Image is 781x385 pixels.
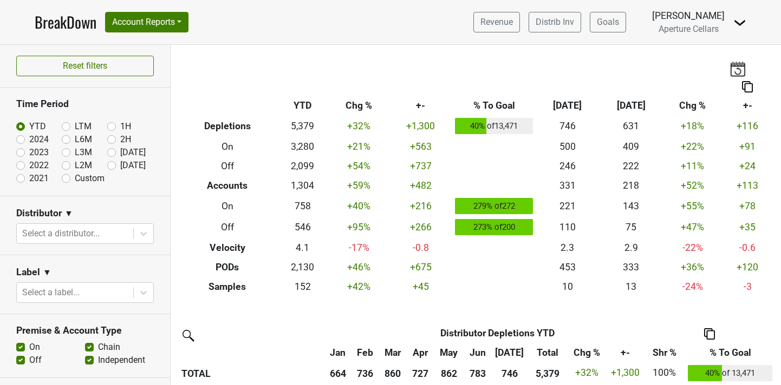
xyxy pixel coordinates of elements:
td: 152 [276,277,329,296]
th: Shr %: activate to sort column ascending [643,343,685,362]
td: +47 % [663,217,723,238]
td: 2,099 [276,156,329,176]
td: 331 [536,176,599,195]
th: TOTAL [179,362,324,384]
td: 758 [276,195,329,217]
td: 2,130 [276,257,329,277]
th: 5,379 [528,362,567,384]
td: 2.9 [600,238,663,257]
label: 2H [120,133,131,146]
td: +21 % [329,137,389,156]
th: [DATE] [536,96,599,116]
img: filter [179,326,196,343]
td: +54 % [329,156,389,176]
th: Mar: activate to sort column ascending [379,343,407,362]
td: +45 [389,277,452,296]
td: 546 [276,217,329,238]
label: 2022 [29,159,49,172]
td: +91 [723,137,773,156]
td: 222 [600,156,663,176]
th: % To Goal: activate to sort column ascending [685,343,775,362]
label: 2021 [29,172,49,185]
th: 736 [352,362,379,384]
label: [DATE] [120,146,146,159]
td: -17 % [329,238,389,257]
button: Account Reports [105,12,188,32]
td: 10 [536,277,599,296]
td: 100% [643,362,685,384]
td: +482 [389,176,452,195]
td: 246 [536,156,599,176]
h3: Time Period [16,98,154,110]
td: 110 [536,217,599,238]
div: [PERSON_NAME] [652,9,725,23]
th: 746 [491,362,528,384]
td: +675 [389,257,452,277]
th: 862 [434,362,464,384]
td: +52 % [663,176,723,195]
td: +1,300 [389,116,452,137]
td: +120 [723,257,773,277]
td: 75 [600,217,663,238]
th: Chg % [329,96,389,116]
label: 1H [120,120,131,133]
th: Total: activate to sort column ascending [528,343,567,362]
td: +42 % [329,277,389,296]
th: Chg % [663,96,723,116]
span: +32% [575,367,598,378]
span: ▼ [64,207,73,220]
h3: Premise & Account Type [16,325,154,336]
td: 13 [600,277,663,296]
td: +95 % [329,217,389,238]
td: 333 [600,257,663,277]
td: 4.1 [276,238,329,257]
td: +22 % [663,137,723,156]
td: -22 % [663,238,723,257]
td: 3,280 [276,137,329,156]
td: 218 [600,176,663,195]
h3: Distributor [16,208,62,219]
th: Off [179,217,276,238]
th: Depletions [179,116,276,137]
label: [DATE] [120,159,146,172]
td: 453 [536,257,599,277]
th: May: activate to sort column ascending [434,343,464,362]
td: +266 [389,217,452,238]
label: YTD [29,120,46,133]
th: On [179,195,276,217]
td: +55 % [663,195,723,217]
img: Copy to clipboard [704,328,715,340]
th: Jan: activate to sort column ascending [324,343,352,362]
td: 221 [536,195,599,217]
label: Custom [75,172,105,185]
th: PODs [179,257,276,277]
label: Off [29,354,42,367]
td: +24 [723,156,773,176]
td: 2.3 [536,238,599,257]
a: BreakDown [35,11,96,34]
span: Aperture Cellars [659,24,719,34]
td: 631 [600,116,663,137]
th: 860 [379,362,407,384]
td: -0.6 [723,238,773,257]
img: last_updated_date [730,61,746,76]
th: 727 [407,362,434,384]
th: Feb: activate to sort column ascending [352,343,379,362]
th: Off [179,156,276,176]
label: L2M [75,159,92,172]
th: On [179,137,276,156]
th: +- [389,96,452,116]
a: Distrib Inv [529,12,581,32]
td: 143 [600,195,663,217]
td: +18 % [663,116,723,137]
td: +116 [723,116,773,137]
img: Copy to clipboard [742,81,753,92]
label: Chain [98,341,120,354]
label: Independent [98,354,145,367]
label: 2024 [29,133,49,146]
th: Accounts [179,176,276,195]
th: Chg %: activate to sort column ascending [567,343,607,362]
td: +737 [389,156,452,176]
label: L6M [75,133,92,146]
td: +35 [723,217,773,238]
